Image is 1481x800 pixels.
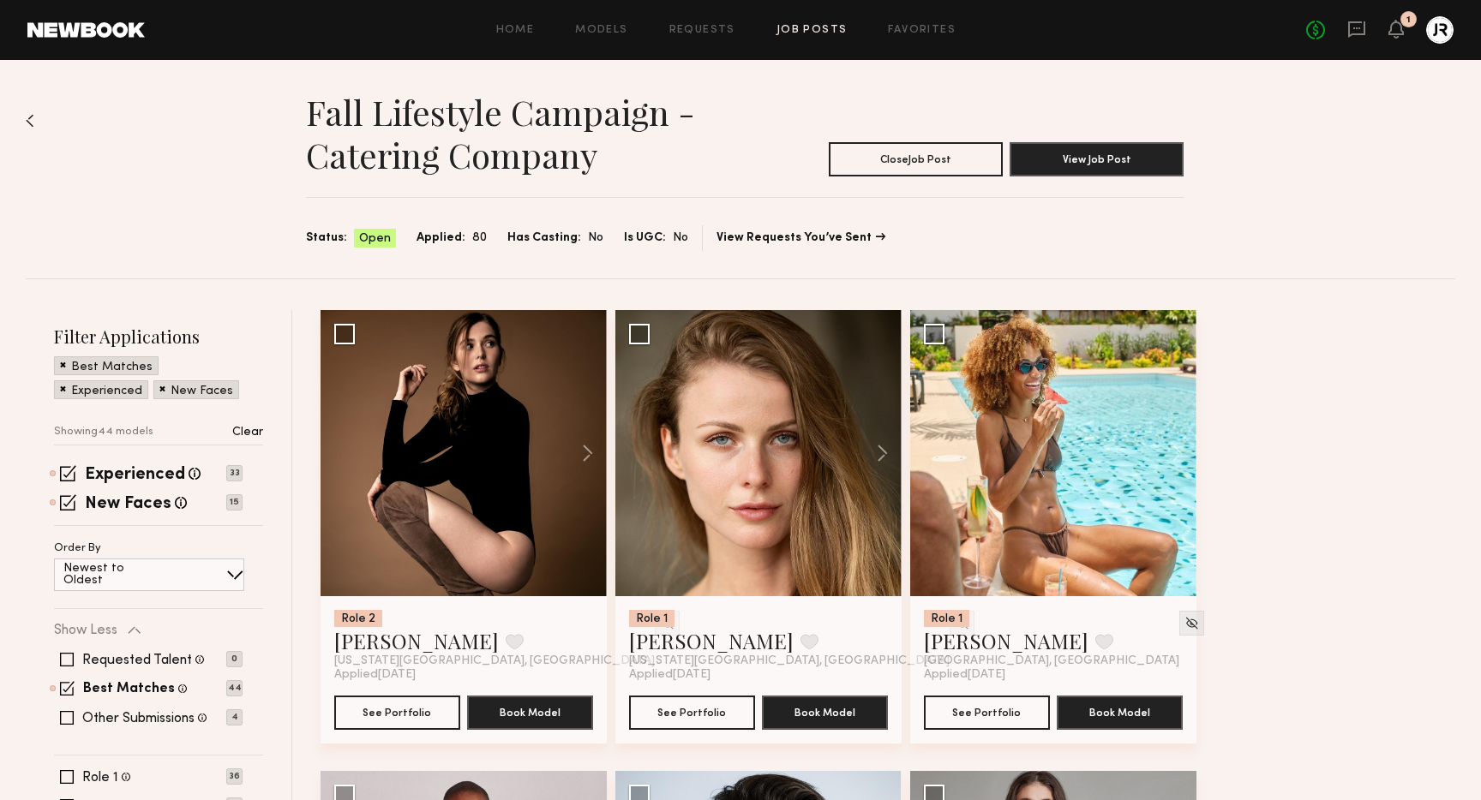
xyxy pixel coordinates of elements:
[762,696,888,730] button: Book Model
[1184,616,1199,630] img: Unhide Model
[1057,696,1183,730] button: Book Model
[1057,704,1183,719] a: Book Model
[82,712,195,725] label: Other Submissions
[83,683,175,696] label: Best Matches
[226,494,243,510] p: 15
[496,25,535,36] a: Home
[507,229,581,248] span: Has Casting:
[762,704,888,719] a: Book Model
[85,496,171,513] label: New Faces
[924,610,969,627] div: Role 1
[306,91,745,176] h1: Fall Lifestyle Campaign - Catering Company
[226,680,243,696] p: 44
[359,230,391,248] span: Open
[226,709,243,725] p: 4
[226,651,243,667] p: 0
[924,627,1088,654] a: [PERSON_NAME]
[467,696,593,730] button: Book Model
[467,704,593,719] a: Book Model
[624,229,666,248] span: Is UGC:
[472,229,487,248] span: 80
[924,668,1183,682] div: Applied [DATE]
[575,25,627,36] a: Models
[629,654,950,668] span: [US_STATE][GEOGRAPHIC_DATA], [GEOGRAPHIC_DATA]
[669,25,735,36] a: Requests
[888,25,956,36] a: Favorites
[334,610,382,627] div: Role 2
[588,229,603,248] span: No
[629,668,888,682] div: Applied [DATE]
[1010,142,1184,176] button: View Job Post
[71,385,142,397] p: Experienced
[85,467,185,484] label: Experienced
[306,229,347,248] span: Status:
[1406,15,1411,25] div: 1
[417,229,465,248] span: Applied:
[82,654,192,667] label: Requested Talent
[82,771,118,785] label: Role 1
[334,627,499,654] a: [PERSON_NAME]
[71,361,153,373] p: Best Matches
[717,232,885,244] a: View Requests You’ve Sent
[63,563,165,587] p: Newest to Oldest
[54,543,101,554] p: Order By
[226,465,243,481] p: 33
[54,624,117,637] p: Show Less
[334,654,655,668] span: [US_STATE][GEOGRAPHIC_DATA], [GEOGRAPHIC_DATA]
[829,142,1003,176] button: CloseJob Post
[673,229,688,248] span: No
[629,627,794,654] a: [PERSON_NAME]
[629,696,755,730] button: See Portfolio
[54,427,153,438] p: Showing 44 models
[171,385,233,397] p: New Faces
[776,25,848,36] a: Job Posts
[334,696,460,730] button: See Portfolio
[334,668,593,682] div: Applied [DATE]
[54,325,263,348] h2: Filter Applications
[232,427,263,439] p: Clear
[226,768,243,785] p: 36
[629,610,675,627] div: Role 1
[26,114,34,128] img: Back to previous page
[924,654,1179,668] span: [GEOGRAPHIC_DATA], [GEOGRAPHIC_DATA]
[924,696,1050,730] button: See Portfolio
